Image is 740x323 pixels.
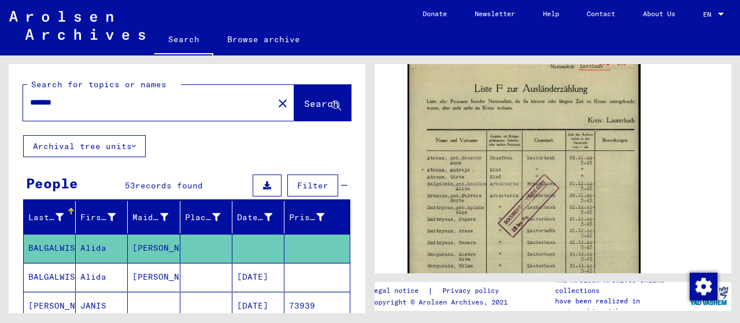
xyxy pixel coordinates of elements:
mat-cell: [PERSON_NAME] [24,292,76,320]
div: Maiden Name [132,211,168,224]
span: EN [703,10,716,18]
mat-cell: Alida [76,234,128,262]
mat-cell: [PERSON_NAME] [128,263,180,291]
div: Last Name [28,211,64,224]
div: Date of Birth [237,208,287,227]
mat-cell: [PERSON_NAME] [128,234,180,262]
p: Copyright © Arolsen Archives, 2021 [370,297,513,307]
mat-cell: Alida [76,263,128,291]
button: Archival tree units [23,135,146,157]
div: First Name [80,208,130,227]
mat-cell: BALGALWIS [24,263,76,291]
span: records found [135,180,203,191]
mat-icon: close [276,96,290,110]
div: Prisoner # [289,211,324,224]
span: 53 [125,180,135,191]
mat-cell: BALGALWIS [24,234,76,262]
div: Place of Birth [185,208,235,227]
a: Search [154,25,213,55]
div: | [370,285,513,297]
mat-cell: [DATE] [232,292,284,320]
a: Browse archive [213,25,314,53]
mat-label: Search for topics or names [31,79,166,90]
button: Search [294,85,351,121]
div: Place of Birth [185,211,220,224]
img: yv_logo.png [687,281,731,310]
span: Filter [297,180,328,191]
p: The Arolsen Archives online collections [555,275,687,296]
mat-header-cell: Prisoner # [284,201,350,233]
mat-cell: 73939 [284,292,350,320]
mat-header-cell: Place of Birth [180,201,232,233]
div: People [26,173,78,194]
a: Legal notice [370,285,428,297]
div: Last Name [28,208,78,227]
mat-cell: [DATE] [232,263,284,291]
div: Maiden Name [132,208,182,227]
mat-header-cell: Maiden Name [128,201,180,233]
span: Search [304,98,339,109]
div: Change consent [689,272,717,300]
img: Arolsen_neg.svg [9,11,145,40]
a: Privacy policy [433,285,513,297]
mat-cell: JANIS [76,292,128,320]
mat-header-cell: Last Name [24,201,76,233]
mat-header-cell: Date of Birth [232,201,284,233]
img: Change consent [690,273,717,300]
button: Filter [287,175,338,196]
p: have been realized in partnership with [555,296,687,317]
button: Clear [271,91,294,114]
div: Prisoner # [289,208,339,227]
div: First Name [80,211,116,224]
div: Date of Birth [237,211,272,224]
mat-header-cell: First Name [76,201,128,233]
